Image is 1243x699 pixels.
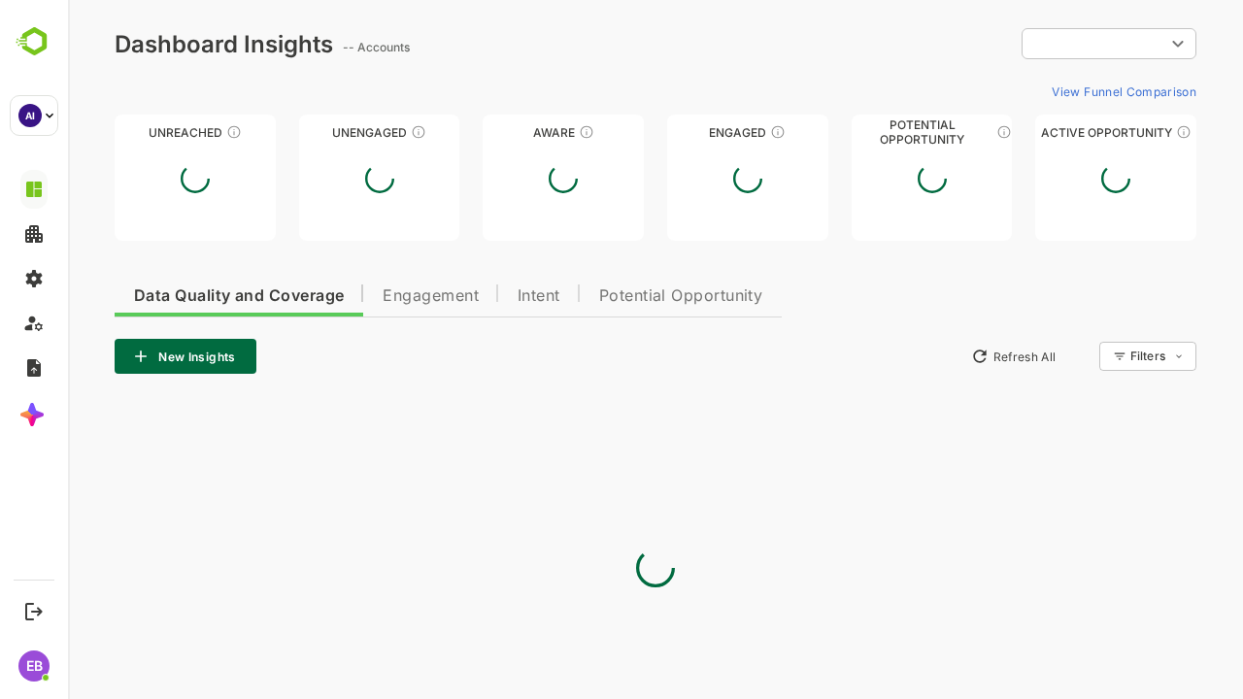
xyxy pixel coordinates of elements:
div: Filters [1062,349,1097,363]
div: These accounts are MQAs and can be passed on to Inside Sales [928,124,944,140]
div: Filters [1060,339,1128,374]
div: These accounts have not shown enough engagement and need nurturing [343,124,358,140]
span: Engagement [315,288,411,304]
button: Logout [20,598,47,624]
img: BambooboxLogoMark.f1c84d78b4c51b1a7b5f700c9845e183.svg [10,23,59,60]
div: Unengaged [231,125,392,140]
span: Potential Opportunity [531,288,695,304]
span: Intent [450,288,492,304]
div: EB [18,650,50,682]
div: ​ [954,26,1128,61]
div: These accounts have open opportunities which might be at any of the Sales Stages [1108,124,1124,140]
div: Engaged [599,125,760,140]
div: Unreached [47,125,208,140]
div: These accounts have not been engaged with for a defined time period [158,124,174,140]
button: New Insights [47,339,188,374]
div: These accounts have just entered the buying cycle and need further nurturing [511,124,526,140]
div: Potential Opportunity [784,125,945,140]
button: Refresh All [894,341,996,372]
button: View Funnel Comparison [976,76,1128,107]
ag: -- Accounts [275,40,348,54]
div: These accounts are warm, further nurturing would qualify them to MQAs [702,124,718,140]
div: Active Opportunity [967,125,1128,140]
div: Dashboard Insights [47,30,265,58]
div: Aware [415,125,576,140]
span: Data Quality and Coverage [66,288,276,304]
div: AI [18,104,42,127]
